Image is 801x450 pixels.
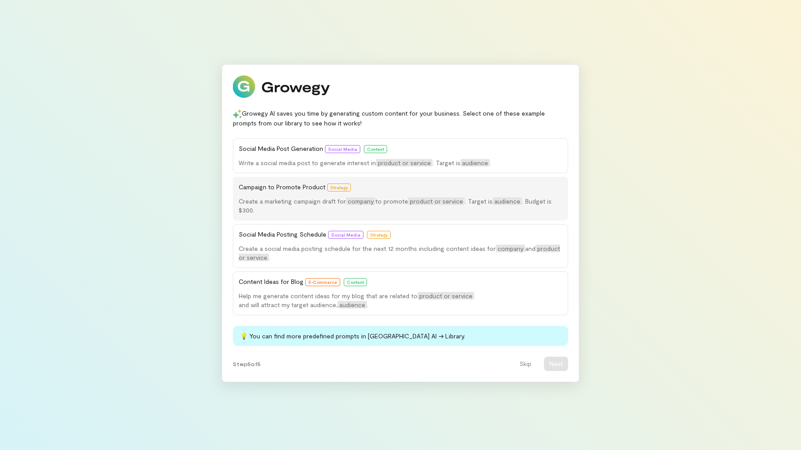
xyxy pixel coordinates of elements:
[308,279,337,285] span: E-Commerce
[376,159,433,167] span: product or service
[337,301,367,308] span: audience
[408,197,465,205] span: product or service
[233,326,568,346] div: 💡 You can find more predefined prompts in [GEOGRAPHIC_DATA] AI → Library.
[514,357,537,371] button: Skip
[239,183,351,191] span: Campaign to Promote Product
[233,360,261,367] span: Step 5 of 5
[239,230,391,238] span: Social Media Posting Schedule
[233,138,568,173] button: Social Media Post Generation Social MediaContentWrite a social media post to generate interest in...
[367,301,368,308] span: .
[239,278,367,285] span: Content Ideas for Blog
[417,292,474,300] span: product or service
[233,75,330,98] img: Growegy logo
[544,357,568,371] button: Next
[328,146,357,152] span: Social Media
[367,146,384,152] span: Content
[493,197,522,205] span: audience
[239,145,387,152] span: Social Media Post Generation
[239,159,376,167] span: Write a social media post to generate interest in
[239,292,417,300] span: Help me generate content ideas for my blog that are related to
[525,245,535,252] span: and
[375,197,408,205] span: to promote
[330,185,348,190] span: Strategy
[460,159,490,167] span: audience
[496,245,525,252] span: company
[233,109,545,127] span: Growegy AI saves you time by generating custom content for your business. Select one of these exa...
[239,197,346,205] span: Create a marketing campaign draft for
[233,271,568,315] button: Content Ideas for Blog E-CommerceContentHelp me generate content ideas for my blog that are relat...
[269,254,270,261] span: .
[346,197,375,205] span: company
[370,232,388,237] span: Strategy
[490,159,491,167] span: .
[233,224,568,268] button: Social Media Posting Schedule Social MediaStrategyCreate a social media posting schedule for the ...
[331,232,360,237] span: Social Media
[465,197,493,205] span: . Target is
[233,177,568,221] button: Campaign to Promote Product StrategyCreate a marketing campaign draft forcompanyto promoteproduct...
[239,301,337,308] span: and will attract my target audience,
[433,159,460,167] span: . Target is
[347,279,364,285] span: Content
[239,245,496,252] span: Create a social media posting schedule for the next 12 months including content ideas for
